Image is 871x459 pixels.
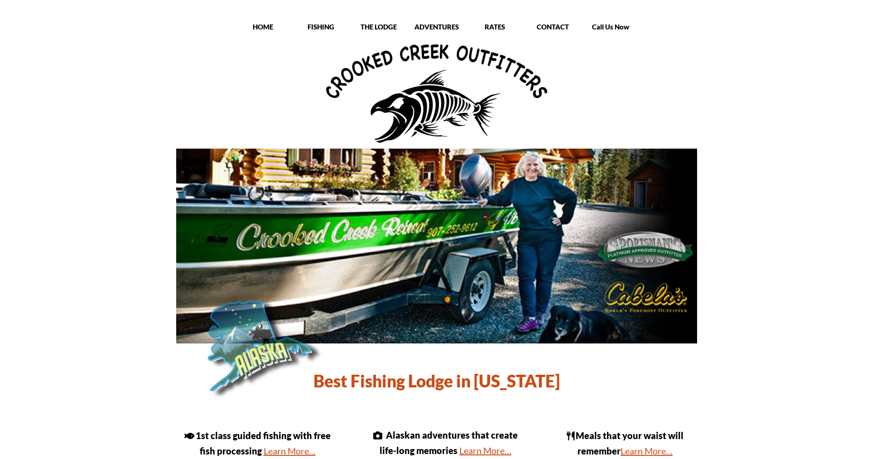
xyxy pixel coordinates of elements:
[525,22,581,31] p: CONTACT
[351,22,407,31] p: THE LODGE
[409,22,465,31] p: ADVENTURES
[176,148,698,344] img: Crooked Creek boat in front of lodge.
[235,22,291,31] p: HOME
[264,445,316,456] a: Learn More…
[173,275,317,400] img: State of Alaska outline
[576,430,683,456] span: Meals that your waist will remember
[582,22,639,31] p: Call Us Now
[293,22,349,31] p: FISHING
[459,445,511,456] a: Learn More…
[380,430,518,456] span: Alaskan adventures that create life-long memories
[621,445,673,456] a: Learn More…
[301,370,573,392] h1: Best Fishing Lodge in [US_STATE]
[196,430,331,456] span: 1st class guided fishing with free fish processing
[326,44,547,143] img: Crooked Creek Outfitters Logo - Alaska All-Inclusive fishing
[467,22,523,31] p: RATES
